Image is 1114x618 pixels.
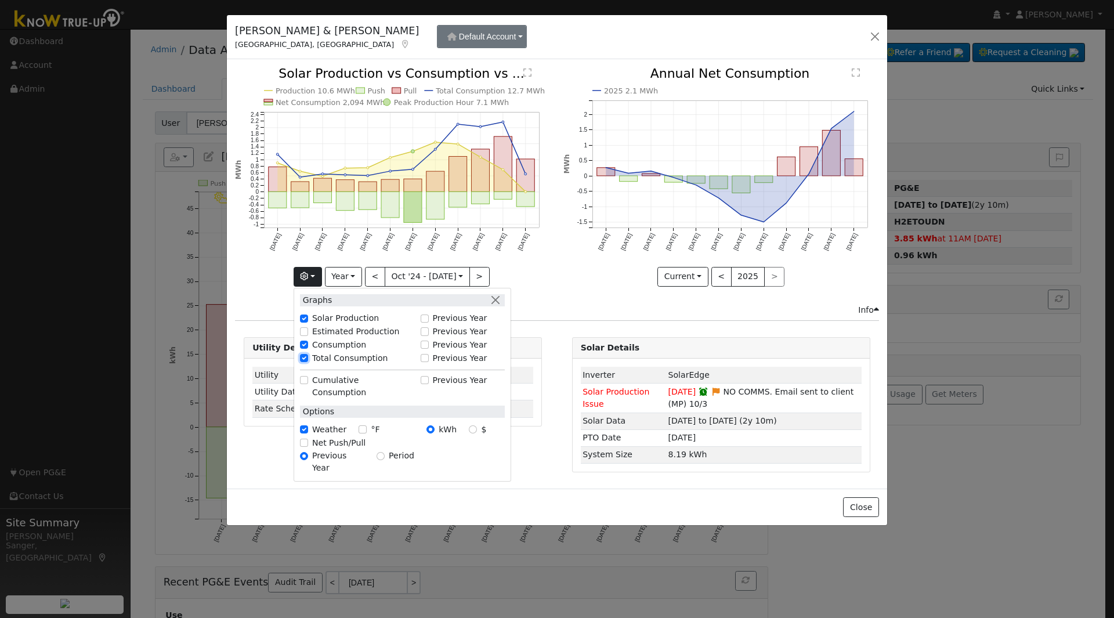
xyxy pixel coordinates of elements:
[469,267,490,287] button: >
[664,176,682,182] rect: onclick=""
[642,174,660,176] rect: onclick=""
[784,201,789,205] circle: onclick=""
[269,167,287,192] rect: onclick=""
[668,433,696,442] span: [DATE]
[502,121,504,124] circle: onclick=""
[433,352,487,364] label: Previous Year
[404,232,417,251] text: [DATE]
[312,339,366,351] label: Consumption
[800,232,813,251] text: [DATE]
[359,232,372,251] text: [DATE]
[436,86,545,95] text: Total Consumption 12.7 MWh
[852,68,860,77] text: 
[843,497,878,517] button: Close
[517,232,530,251] text: [DATE]
[494,137,512,192] rect: onclick=""
[435,149,437,151] circle: onclick=""
[619,176,637,182] rect: onclick=""
[479,126,482,128] circle: onclick=""
[312,374,414,399] label: Cumulative Consumption
[359,192,377,210] rect: onclick=""
[822,232,835,251] text: [DATE]
[563,154,571,174] text: MWh
[276,162,278,164] circle: onclick=""
[449,232,462,251] text: [DATE]
[583,387,649,409] span: Solar Production Issue
[581,429,666,446] td: PTO Date
[251,182,259,189] text: 0.2
[251,118,259,124] text: 2.2
[687,232,700,251] text: [DATE]
[312,352,388,364] label: Total Consumption
[457,143,459,146] circle: onclick=""
[404,179,422,192] rect: onclick=""
[389,170,392,172] circle: onclick=""
[619,232,632,251] text: [DATE]
[276,153,278,156] circle: onclick=""
[604,86,658,95] text: 2025 2.1 MWh
[472,149,490,191] rect: onclick=""
[426,232,440,251] text: [DATE]
[321,175,324,178] circle: onclick=""
[235,23,419,38] h5: [PERSON_NAME] & [PERSON_NAME]
[381,232,395,251] text: [DATE]
[300,376,308,384] input: Cumulative Consumption
[252,343,316,352] strong: Utility Details
[581,413,666,429] td: Solar Data
[433,326,487,338] label: Previous Year
[359,425,367,433] input: °F
[426,172,444,192] rect: onclick=""
[312,312,379,324] label: Solar Production
[389,157,392,159] circle: onclick=""
[523,68,531,77] text: 
[858,304,879,316] div: Info
[337,180,355,192] rect: onclick=""
[668,387,854,409] span: NO COMMS. Email sent to client (MP) 10/3
[276,98,385,107] text: Net Consumption 2,094 MWh
[421,341,429,349] input: Previous Year
[716,196,721,201] circle: onclick=""
[404,86,417,95] text: Pull
[300,425,308,433] input: Weather
[314,179,332,192] rect: onclick=""
[657,267,708,287] button: Current
[254,221,259,227] text: -1
[439,424,457,436] label: kWh
[314,192,332,203] rect: onclick=""
[577,219,587,226] text: -1.5
[251,176,259,182] text: 0.4
[367,167,369,169] circle: onclick=""
[435,141,437,143] circle: onclick=""
[711,267,732,287] button: <
[650,66,809,81] text: Annual Net Consumption
[710,232,723,251] text: [DATE]
[371,424,379,436] label: °F
[494,232,508,251] text: [DATE]
[251,169,259,176] text: 0.6
[252,384,356,400] td: Utility Data
[235,40,394,49] span: [GEOGRAPHIC_DATA], [GEOGRAPHIC_DATA]
[291,232,305,251] text: [DATE]
[299,176,301,179] circle: onclick=""
[472,192,490,204] rect: onclick=""
[269,232,282,251] text: [DATE]
[312,437,366,449] label: Net Push/Pull
[671,175,676,180] circle: onclick=""
[739,213,743,218] circle: onclick=""
[251,163,259,169] text: 0.8
[433,339,487,351] label: Previous Year
[584,111,587,118] text: 2
[517,192,535,207] rect: onclick=""
[579,158,587,164] text: 0.5
[251,111,259,118] text: 2.4
[249,202,259,208] text: -0.4
[852,109,856,114] circle: onclick=""
[731,267,765,287] button: 2025
[845,232,858,251] text: [DATE]
[300,452,308,460] input: Previous Year
[777,232,791,251] text: [DATE]
[711,388,721,396] i: Edit Issue
[845,159,863,176] rect: onclick=""
[710,176,728,189] rect: onclick=""
[344,167,346,169] circle: onclick=""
